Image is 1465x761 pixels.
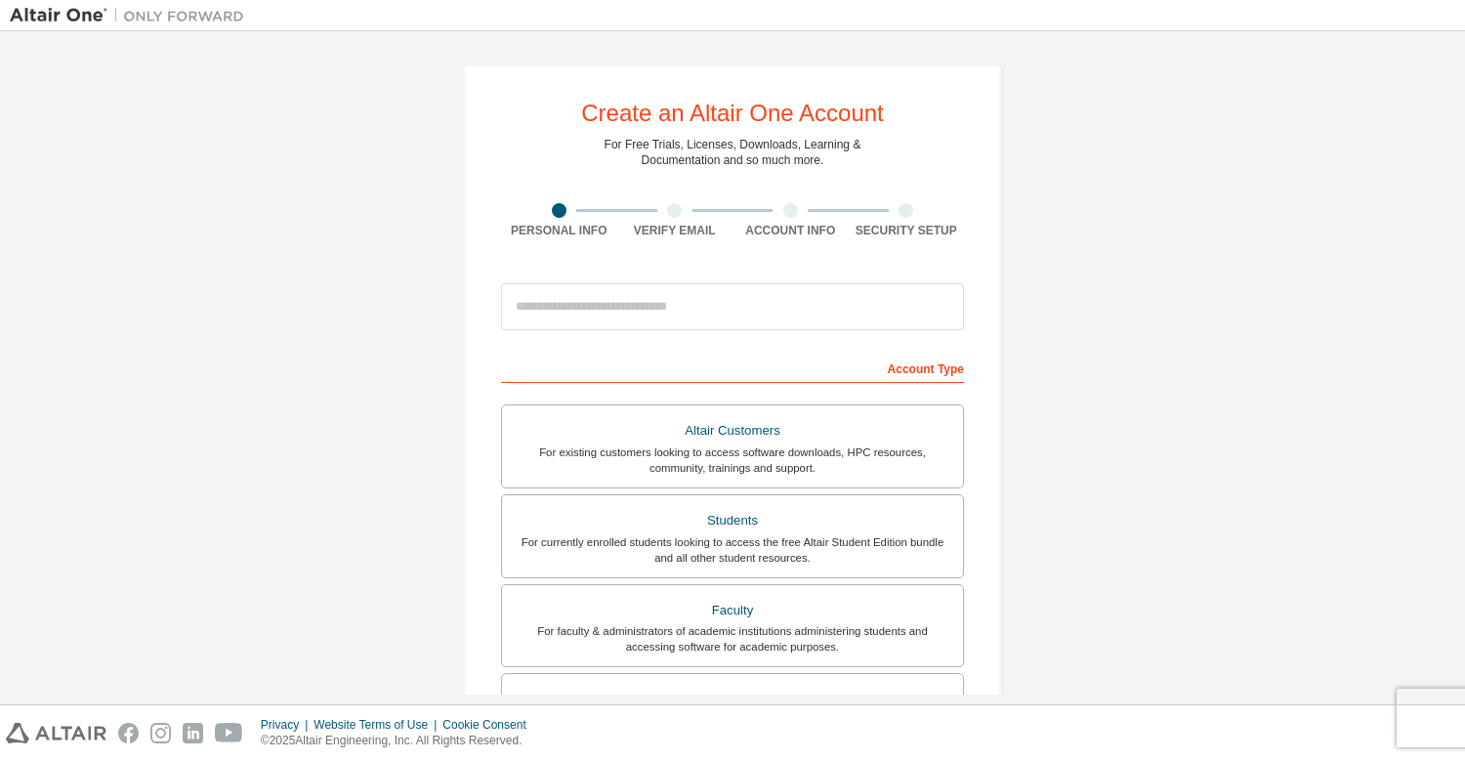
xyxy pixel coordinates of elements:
[10,6,254,25] img: Altair One
[514,597,951,624] div: Faculty
[514,686,951,713] div: Everyone else
[732,223,849,238] div: Account Info
[501,352,964,383] div: Account Type
[849,223,965,238] div: Security Setup
[514,534,951,566] div: For currently enrolled students looking to access the free Altair Student Edition bundle and all ...
[514,444,951,476] div: For existing customers looking to access software downloads, HPC resources, community, trainings ...
[501,223,617,238] div: Personal Info
[442,717,537,733] div: Cookie Consent
[6,723,106,743] img: altair_logo.svg
[514,623,951,655] div: For faculty & administrators of academic institutions administering students and accessing softwa...
[183,723,203,743] img: linkedin.svg
[581,102,884,125] div: Create an Altair One Account
[150,723,171,743] img: instagram.svg
[514,417,951,444] div: Altair Customers
[261,733,538,749] p: © 2025 Altair Engineering, Inc. All Rights Reserved.
[118,723,139,743] img: facebook.svg
[617,223,733,238] div: Verify Email
[261,717,314,733] div: Privacy
[314,717,442,733] div: Website Terms of Use
[215,723,243,743] img: youtube.svg
[514,507,951,534] div: Students
[605,137,861,168] div: For Free Trials, Licenses, Downloads, Learning & Documentation and so much more.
